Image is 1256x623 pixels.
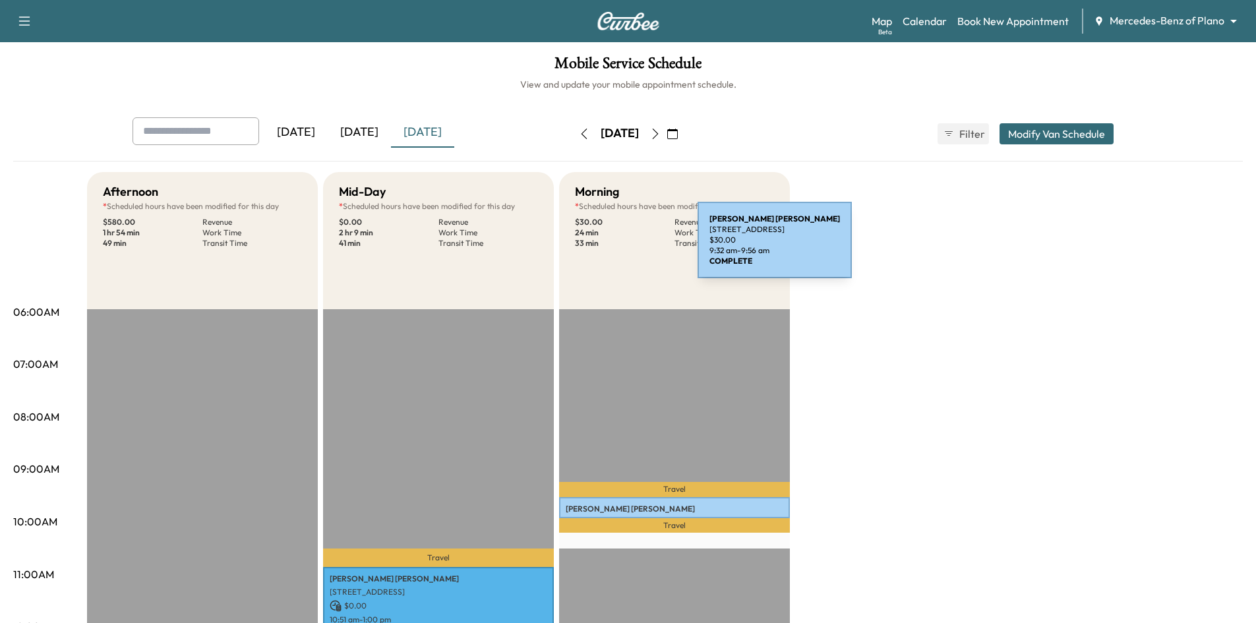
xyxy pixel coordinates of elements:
p: Work Time [674,227,774,238]
div: [DATE] [601,125,639,142]
h5: Morning [575,183,619,201]
p: Travel [323,549,554,567]
p: Work Time [438,227,538,238]
p: Travel [559,518,790,533]
div: [DATE] [391,117,454,148]
img: Curbee Logo [597,12,660,30]
p: Revenue [202,217,302,227]
p: Scheduled hours have been modified for this day [103,201,302,212]
b: [PERSON_NAME] [PERSON_NAME] [709,214,840,223]
p: [STREET_ADDRESS] [566,517,783,527]
p: [PERSON_NAME] [PERSON_NAME] [566,504,783,514]
a: MapBeta [872,13,892,29]
h5: Mid-Day [339,183,386,201]
p: 07:00AM [13,356,58,372]
div: [DATE] [328,117,391,148]
h6: View and update your mobile appointment schedule. [13,78,1243,91]
p: 9:32 am - 9:56 am [709,245,840,256]
p: [PERSON_NAME] [PERSON_NAME] [330,574,547,584]
button: Filter [938,123,989,144]
p: Revenue [674,217,774,227]
p: 09:00AM [13,461,59,477]
p: 06:00AM [13,304,59,320]
p: 33 min [575,238,674,249]
div: Beta [878,27,892,37]
b: COMPLETE [709,256,752,266]
p: $ 580.00 [103,217,202,227]
div: [DATE] [264,117,328,148]
p: $ 0.00 [339,217,438,227]
p: $ 0.00 [330,600,547,612]
span: Mercedes-Benz of Plano [1110,13,1224,28]
p: Revenue [438,217,538,227]
p: Transit Time [674,238,774,249]
p: Travel [559,482,790,497]
p: 08:00AM [13,409,59,425]
p: Scheduled hours have been modified for this day [575,201,774,212]
p: Scheduled hours have been modified for this day [339,201,538,212]
p: 11:00AM [13,566,54,582]
p: Transit Time [438,238,538,249]
button: Modify Van Schedule [1000,123,1114,144]
p: 2 hr 9 min [339,227,438,238]
p: 41 min [339,238,438,249]
span: Filter [959,126,983,142]
p: Transit Time [202,238,302,249]
p: [STREET_ADDRESS] [330,587,547,597]
h1: Mobile Service Schedule [13,55,1243,78]
p: $ 30.00 [575,217,674,227]
p: 49 min [103,238,202,249]
p: 24 min [575,227,674,238]
a: Calendar [903,13,947,29]
p: $ 30.00 [709,235,840,245]
p: 10:00AM [13,514,57,529]
p: Work Time [202,227,302,238]
h5: Afternoon [103,183,158,201]
a: Book New Appointment [957,13,1069,29]
p: 1 hr 54 min [103,227,202,238]
p: [STREET_ADDRESS] [709,224,840,235]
